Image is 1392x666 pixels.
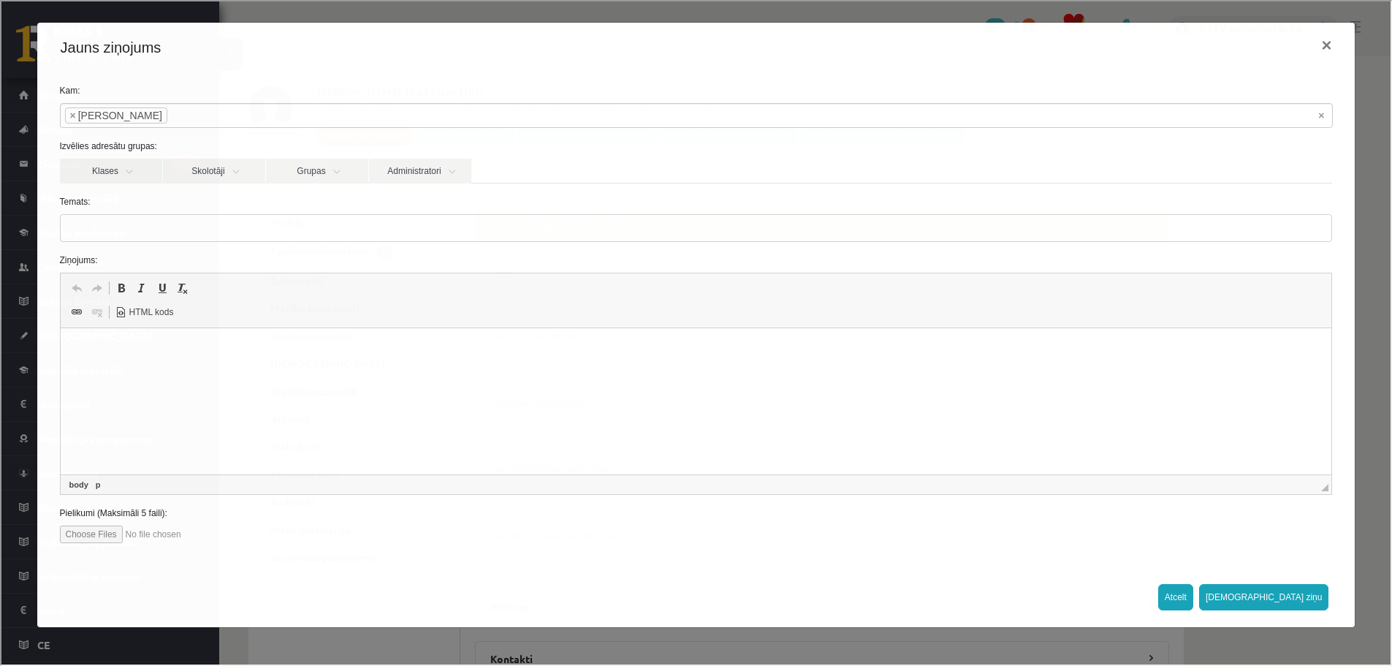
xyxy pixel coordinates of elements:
a: Atsaistīt [85,301,106,320]
span: HTML kods [126,305,172,317]
a: Atcelt (vadīšanas taustiņš+Z) [65,277,85,296]
label: Ziņojums: [47,252,1342,265]
a: Administratori [368,157,470,182]
a: Saite (vadīšanas taustiņš+K) [65,301,85,320]
a: body elements [65,477,90,490]
span: × [69,107,75,121]
span: Noņemt visus vienumus [1317,107,1323,121]
button: [DEMOGRAPHIC_DATA] ziņu [1198,583,1328,609]
label: Pielikumi (Maksimāli 5 faili): [47,505,1342,518]
a: Atkārtot (vadīšanas taustiņš+Y) [85,277,106,296]
a: p elements [91,477,102,490]
li: Keita Kudravceva [64,106,166,122]
a: Noņemt stilus [171,277,191,296]
label: Temats: [47,194,1342,207]
button: × [1308,23,1342,64]
label: Izvēlies adresātu grupas: [47,138,1342,151]
a: Grupas [265,157,367,182]
a: Treknraksts (vadīšanas taustiņš+B) [110,277,130,296]
a: Klases [58,157,161,182]
a: Skolotāji [161,157,264,182]
span: Mērogot [1320,483,1327,490]
h4: Jauns ziņojums [59,35,160,57]
a: Pasvītrojums (vadīšanas taustiņš+U) [151,277,171,296]
label: Kam: [47,83,1342,96]
a: HTML kods [110,301,177,320]
a: Slīpraksts (vadīšanas taustiņš+I) [130,277,151,296]
iframe: Bagātinātā teksta redaktors, wiswyg-editor-47024781219160-1757419977-675 [59,327,1331,473]
button: Atcelt [1157,583,1192,609]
